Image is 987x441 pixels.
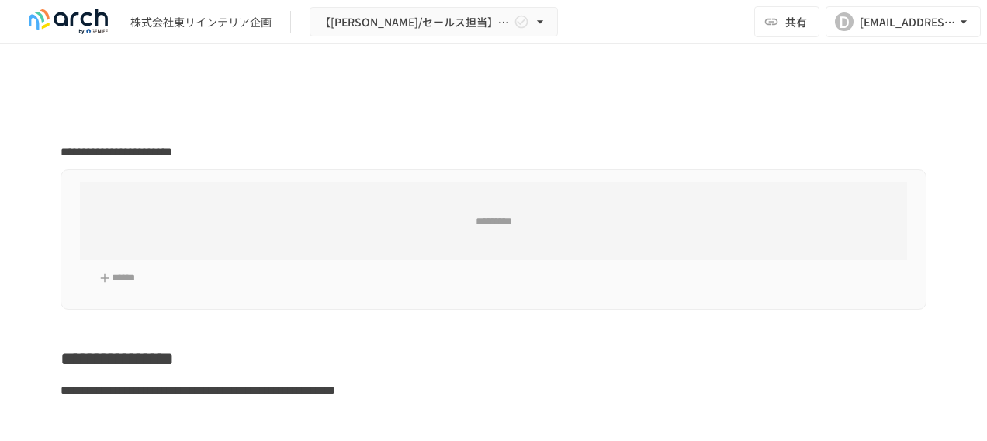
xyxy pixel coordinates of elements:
[785,13,807,30] span: 共有
[310,7,558,37] button: 【[PERSON_NAME]/セールス担当】株式会社東リインテリア企画様_初期設定サポート
[130,14,272,30] div: 株式会社東リインテリア企画
[320,12,511,32] span: 【[PERSON_NAME]/セールス担当】株式会社東リインテリア企画様_初期設定サポート
[860,12,956,32] div: [EMAIL_ADDRESS][DOMAIN_NAME]
[19,9,118,34] img: logo-default@2x-9cf2c760.svg
[754,6,819,37] button: 共有
[826,6,981,37] button: D[EMAIL_ADDRESS][DOMAIN_NAME]
[835,12,854,31] div: D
